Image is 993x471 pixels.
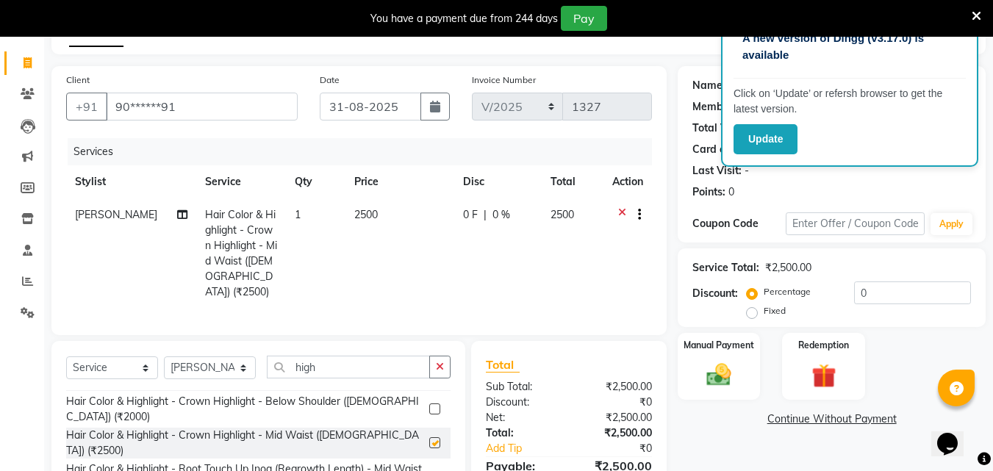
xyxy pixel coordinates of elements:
[804,361,844,391] img: _gift.svg
[551,208,574,221] span: 2500
[692,142,753,157] div: Card on file:
[798,339,849,352] label: Redemption
[484,207,487,223] span: |
[286,165,345,198] th: Qty
[68,138,663,165] div: Services
[475,379,569,395] div: Sub Total:
[370,11,558,26] div: You have a payment due from 244 days
[692,260,759,276] div: Service Total:
[585,441,664,456] div: ₹0
[734,86,966,117] p: Click on ‘Update’ or refersh browser to get the latest version.
[267,356,430,378] input: Search or Scan
[692,99,756,115] div: Membership:
[699,361,739,389] img: _cash.svg
[66,428,423,459] div: Hair Color & Highlight - Crown Highlight - Mid Waist ([DEMOGRAPHIC_DATA]) (₹2500)
[692,78,725,93] div: Name:
[684,339,754,352] label: Manual Payment
[681,411,983,427] a: Continue Without Payment
[692,286,738,301] div: Discount:
[454,165,542,198] th: Disc
[931,213,972,235] button: Apply
[692,184,725,200] div: Points:
[569,379,663,395] div: ₹2,500.00
[472,73,536,87] label: Invoice Number
[734,124,797,154] button: Update
[692,99,971,115] div: No Active Membership
[475,441,584,456] a: Add Tip
[692,216,785,231] div: Coupon Code
[66,165,196,198] th: Stylist
[66,394,423,425] div: Hair Color & Highlight - Crown Highlight - Below Shoulder ([DEMOGRAPHIC_DATA]) (₹2000)
[66,93,107,121] button: +91
[764,285,811,298] label: Percentage
[745,163,749,179] div: -
[475,425,569,441] div: Total:
[492,207,510,223] span: 0 %
[569,425,663,441] div: ₹2,500.00
[295,208,301,221] span: 1
[786,212,925,235] input: Enter Offer / Coupon Code
[569,410,663,425] div: ₹2,500.00
[486,357,520,373] span: Total
[561,6,607,31] button: Pay
[320,73,340,87] label: Date
[742,30,957,63] p: A new version of Dingg (v3.17.0) is available
[75,208,157,221] span: [PERSON_NAME]
[728,184,734,200] div: 0
[475,410,569,425] div: Net:
[569,395,663,410] div: ₹0
[205,208,277,298] span: Hair Color & Highlight - Crown Highlight - Mid Waist ([DEMOGRAPHIC_DATA]) (₹2500)
[542,165,604,198] th: Total
[66,73,90,87] label: Client
[345,165,454,198] th: Price
[692,163,742,179] div: Last Visit:
[931,412,978,456] iframe: chat widget
[764,304,786,317] label: Fixed
[692,121,750,136] div: Total Visits:
[354,208,378,221] span: 2500
[765,260,811,276] div: ₹2,500.00
[463,207,478,223] span: 0 F
[106,93,298,121] input: Search by Name/Mobile/Email/Code
[475,395,569,410] div: Discount:
[196,165,286,198] th: Service
[603,165,652,198] th: Action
